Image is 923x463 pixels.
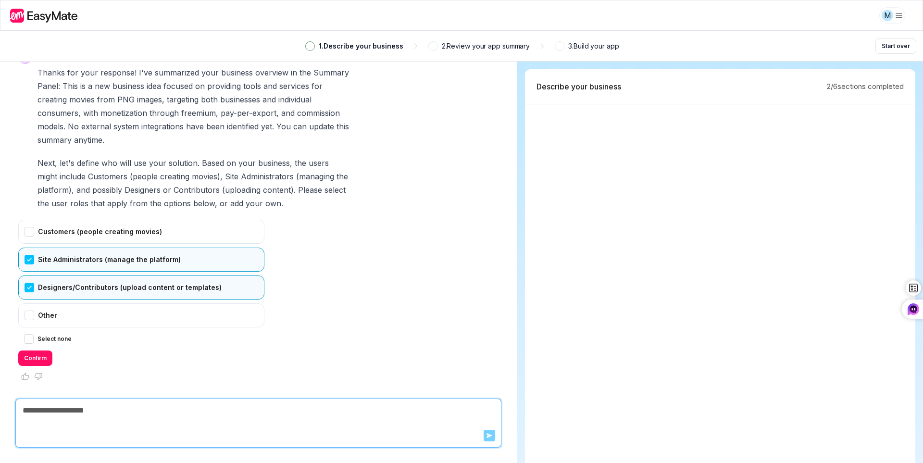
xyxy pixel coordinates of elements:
[37,183,74,197] span: platform),
[220,93,260,106] span: businesses
[81,66,98,79] span: your
[442,41,530,51] p: 2 . Review your app summary
[83,106,98,120] span: with
[125,183,161,197] span: Designers
[241,170,294,183] span: Administrators
[206,120,225,133] span: been
[246,197,263,210] span: your
[169,156,200,170] span: solution.
[227,120,259,133] span: identified
[60,156,75,170] span: let's
[150,197,162,210] span: the
[37,156,57,170] span: Next,
[875,38,916,54] button: Start over
[88,79,92,93] span: a
[568,41,619,51] p: 3 . Build your app
[37,197,49,210] span: the
[255,66,288,79] span: overview
[207,79,241,93] span: providing
[293,120,307,133] span: can
[74,133,104,147] span: anytime.
[221,66,253,79] span: business
[226,156,236,170] span: on
[174,183,220,197] span: Contributors
[91,197,105,210] span: that
[37,170,57,183] span: might
[69,93,95,106] span: movies
[134,156,147,170] span: use
[221,106,279,120] span: pay-per-export,
[262,93,276,106] span: and
[37,106,81,120] span: consumers,
[97,93,115,106] span: from
[324,183,346,197] span: select
[88,170,127,183] span: Customers
[167,93,199,106] span: targeting
[201,66,219,79] span: your
[281,106,295,120] span: and
[160,170,189,183] span: creating
[149,156,166,170] span: your
[827,81,904,92] p: 2 / 6 sections completed
[186,120,204,133] span: have
[117,93,135,106] span: PNG
[100,66,137,79] span: response!
[76,183,90,197] span: and
[95,79,110,93] span: new
[263,79,277,93] span: and
[60,170,86,183] span: include
[137,93,164,106] span: images,
[192,170,223,183] span: movies),
[141,120,184,133] span: integrations
[279,79,309,93] span: services
[276,120,291,133] span: You
[261,120,274,133] span: yet.
[163,79,193,93] span: focused
[222,183,261,197] span: (uploading
[337,120,349,133] span: this
[225,170,238,183] span: Site
[37,120,65,133] span: models.
[92,183,122,197] span: possibly
[18,350,52,366] button: Confirm
[193,197,217,210] span: below,
[278,93,312,106] span: individual
[62,79,78,93] span: This
[100,106,147,120] span: monetization
[295,156,306,170] span: the
[309,120,334,133] span: update
[313,66,349,79] span: Summary
[312,79,323,93] span: for
[68,120,79,133] span: No
[70,197,88,210] span: roles
[297,106,340,120] span: commission
[258,156,292,170] span: business,
[112,79,144,93] span: business
[202,156,224,170] span: Based
[37,79,60,93] span: Panel:
[882,10,893,21] div: M
[37,66,65,79] span: Thanks
[37,133,72,147] span: summary
[265,197,283,210] span: own.
[113,120,139,133] span: system
[51,197,68,210] span: user
[67,66,78,79] span: for
[107,197,127,210] span: apply
[296,170,334,183] span: (managing
[181,106,218,120] span: freemium,
[201,93,218,106] span: both
[263,183,296,197] span: content).
[81,120,111,133] span: external
[298,183,322,197] span: Please
[130,170,158,183] span: (people
[238,156,256,170] span: your
[139,66,152,79] span: I've
[195,79,205,93] span: on
[147,79,161,93] span: idea
[77,156,99,170] span: define
[164,197,191,210] span: options
[243,79,261,93] span: tools
[319,41,403,51] p: 1 . Describe your business
[337,170,348,183] span: the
